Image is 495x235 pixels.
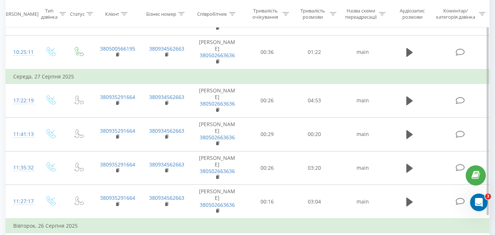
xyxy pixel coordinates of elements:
[105,11,119,17] div: Клієнт
[100,45,135,52] a: 380500566195
[13,127,29,142] div: 11:41:13
[291,84,338,118] td: 04:53
[338,84,387,118] td: main
[244,151,291,185] td: 00:26
[345,8,377,20] div: Назва схеми переадресації
[250,8,281,20] div: Тривалість очікування
[100,194,135,201] a: 380935291664
[149,93,184,100] a: 380934562663
[291,36,338,69] td: 01:22
[244,185,291,219] td: 00:16
[200,52,235,59] a: 380502663636
[244,36,291,69] td: 00:36
[13,161,29,175] div: 11:35:32
[149,161,184,168] a: 380934562663
[6,69,490,84] td: Середа, 27 Серпня 2025
[197,11,227,17] div: Співробітник
[200,201,235,208] a: 380502663636
[244,117,291,151] td: 00:29
[298,8,328,20] div: Тривалість розмови
[149,194,184,201] a: 380934562663
[13,194,29,209] div: 11:27:17
[70,11,85,17] div: Статус
[244,84,291,118] td: 00:26
[291,117,338,151] td: 00:20
[1,11,38,17] div: [PERSON_NAME]
[200,168,235,175] a: 380502663636
[394,8,431,20] div: Аудіозапис розмови
[200,134,235,141] a: 380502663636
[338,36,387,69] td: main
[41,8,58,20] div: Тип дзвінка
[191,185,244,219] td: [PERSON_NAME]
[146,11,176,17] div: Бізнес номер
[434,8,477,20] div: Коментар/категорія дзвінка
[191,151,244,185] td: [PERSON_NAME]
[485,194,491,199] span: 3
[291,185,338,219] td: 03:04
[191,84,244,118] td: [PERSON_NAME]
[338,117,387,151] td: main
[338,151,387,185] td: main
[6,219,490,233] td: Вівторок, 26 Серпня 2025
[191,36,244,69] td: [PERSON_NAME]
[13,93,29,108] div: 17:22:19
[470,194,488,211] iframe: Intercom live chat
[149,127,184,134] a: 380934562663
[191,117,244,151] td: [PERSON_NAME]
[338,185,387,219] td: main
[100,161,135,168] a: 380935291664
[100,93,135,100] a: 380935291664
[291,151,338,185] td: 03:20
[200,100,235,107] a: 380502663636
[149,45,184,52] a: 380934562663
[100,127,135,134] a: 380935291664
[13,45,29,59] div: 10:25:11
